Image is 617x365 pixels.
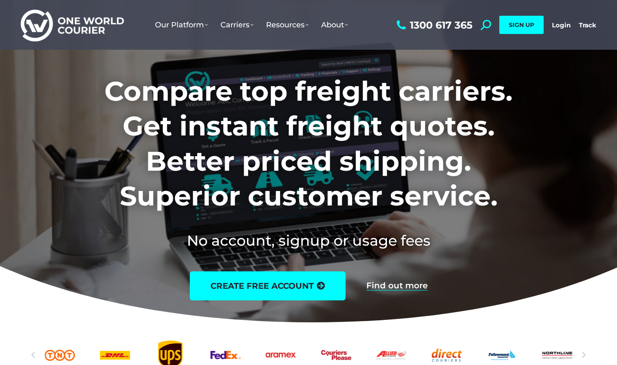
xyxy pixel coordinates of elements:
h2: No account, signup or usage fees [50,230,567,251]
img: One World Courier [21,8,124,42]
a: SIGN UP [499,16,544,34]
a: Resources [260,12,315,38]
h1: Compare top freight carriers. Get instant freight quotes. Better priced shipping. Superior custom... [50,74,567,214]
a: Find out more [366,281,428,290]
span: Our Platform [155,20,208,29]
a: Track [579,21,596,29]
a: About [315,12,354,38]
span: Resources [266,20,309,29]
a: 1300 617 365 [394,20,472,30]
a: Login [552,21,571,29]
span: About [321,20,348,29]
a: create free account [190,271,346,300]
a: Carriers [214,12,260,38]
span: Carriers [220,20,254,29]
span: SIGN UP [509,21,534,29]
a: Our Platform [149,12,214,38]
